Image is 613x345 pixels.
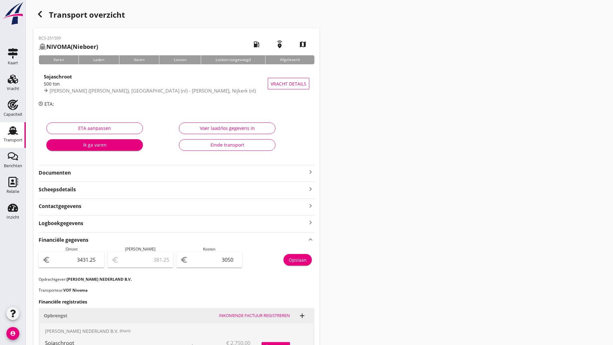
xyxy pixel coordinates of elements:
[67,277,132,282] strong: [PERSON_NAME] NEDERLAND B.V.
[6,189,19,194] div: Relatie
[39,69,314,98] a: Sojaschroot500 ton[PERSON_NAME] ([PERSON_NAME]), [GEOGRAPHIC_DATA] (nl) - [PERSON_NAME], Nijkerk ...
[63,287,88,293] strong: VOF Nivoma
[39,35,98,41] p: BCS-251509
[33,8,320,23] div: Transport overzicht
[307,201,314,210] i: keyboard_arrow_right
[46,139,143,151] button: Ik ga varen
[201,55,265,64] div: Losbon toegevoegd
[247,35,265,53] i: local_gas_station
[184,125,270,132] div: Voer laad/los gegevens in
[271,80,306,87] span: Vracht details
[159,55,201,64] div: Lossen
[307,185,314,193] i: keyboard_arrow_right
[39,220,83,227] strong: Logboekgegevens
[289,257,307,263] div: Opslaan
[216,311,293,320] button: Inkomende factuur registreren
[79,55,119,64] div: Laden
[46,43,71,50] strong: NIVOMA
[298,312,306,320] i: add
[51,141,138,148] div: Ik ga varen
[39,169,307,177] strong: Documenten
[6,327,19,340] i: account_circle
[66,246,78,252] span: Omzet
[271,35,289,53] i: emergency_share
[120,328,130,334] small: (Klant)
[307,235,314,244] i: keyboard_arrow_up
[7,86,19,91] div: Vracht
[307,168,314,176] i: keyboard_arrow_right
[50,87,256,94] span: [PERSON_NAME] ([PERSON_NAME]), [GEOGRAPHIC_DATA] (nl) - [PERSON_NAME], Nijkerk (nl)
[125,246,155,252] span: [PERSON_NAME]
[39,298,314,305] h3: Financiële registraties
[119,55,159,64] div: Varen
[283,254,312,266] button: Opslaan
[52,125,137,132] div: ETA aanpassen
[44,73,72,80] strong: Sojaschroot
[39,42,98,51] h2: (Nieboer)
[44,80,268,87] div: 500 ton
[219,313,290,319] div: Inkomende factuur registreren
[39,236,88,244] strong: Financiële gegevens
[184,141,270,148] div: Einde transport
[268,78,309,89] button: Vracht details
[46,123,143,134] button: ETA aanpassen
[4,138,23,142] div: Transport
[39,277,314,282] p: Opdrachtgever:
[39,287,314,293] p: Transporteur:
[42,256,50,264] i: euro
[203,246,215,252] span: Kosten
[4,164,22,168] div: Berichten
[179,123,275,134] button: Voer laad/los gegevens in
[189,255,238,265] input: 0,00
[294,35,312,53] i: map
[8,61,18,65] div: Kaart
[179,139,275,151] button: Einde transport
[1,2,24,25] img: logo-small.a267ee39.svg
[180,256,188,264] i: euro
[4,112,23,116] div: Capaciteit
[39,186,76,193] strong: Scheepsdetails
[6,215,19,219] div: Inzicht
[40,323,313,339] div: [PERSON_NAME] NEDERLAND B.V.
[39,203,81,210] strong: Contactgegevens
[265,55,314,64] div: Afgeleverd
[44,101,54,107] span: ETA:
[51,255,100,265] input: 0,00
[44,313,67,319] strong: Opbrengst
[307,218,314,227] i: keyboard_arrow_right
[39,55,79,64] div: Varen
